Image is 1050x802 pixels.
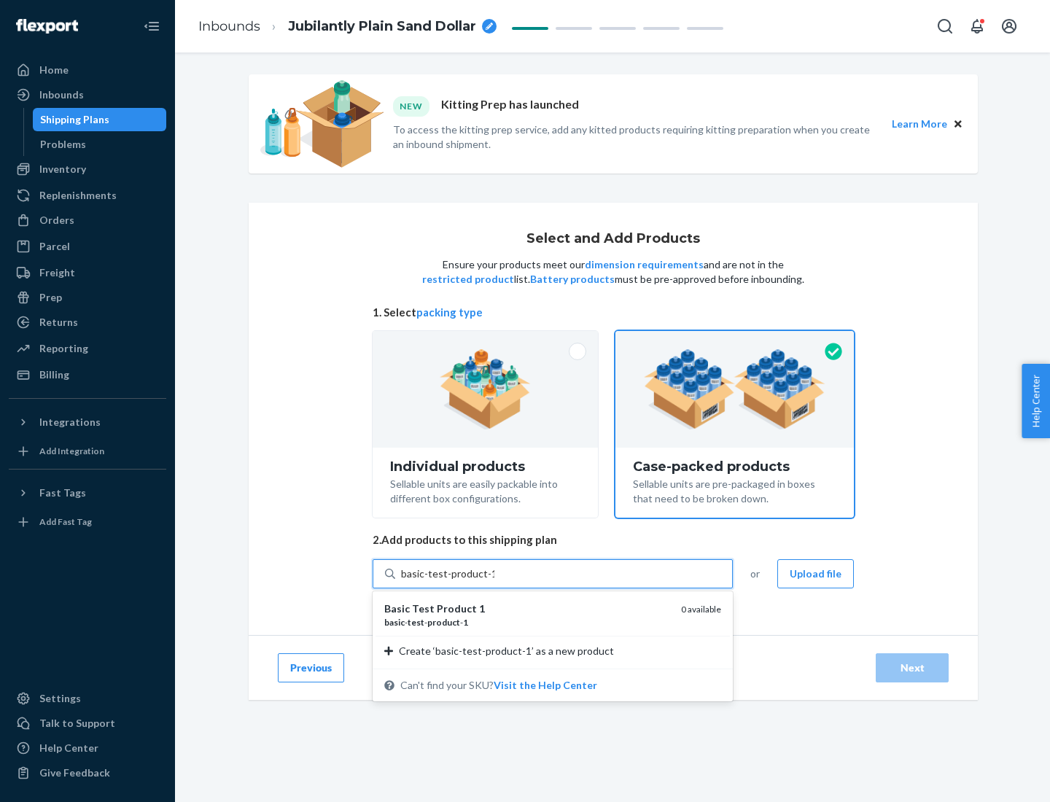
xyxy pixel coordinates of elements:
[9,481,166,505] button: Fast Tags
[644,349,825,429] img: case-pack.59cecea509d18c883b923b81aeac6d0b.png
[479,602,485,615] em: 1
[40,137,86,152] div: Problems
[9,235,166,258] a: Parcel
[494,678,597,693] button: Basic Test Product 1basic-test-product-10 availableCreate ‘basic-test-product-1’ as a new product...
[39,315,78,330] div: Returns
[412,602,435,615] em: Test
[9,736,166,760] a: Help Center
[421,257,806,287] p: Ensure your products meet our and are not in the list. must be pre-approved before inbounding.
[888,661,936,675] div: Next
[9,410,166,434] button: Integrations
[9,363,166,386] a: Billing
[39,415,101,429] div: Integrations
[39,162,86,176] div: Inventory
[384,616,669,628] div: - - -
[408,617,424,628] em: test
[373,305,854,320] span: 1. Select
[9,687,166,710] a: Settings
[526,232,700,246] h1: Select and Add Products
[9,337,166,360] a: Reporting
[39,367,69,382] div: Billing
[9,261,166,284] a: Freight
[39,239,70,254] div: Parcel
[393,96,429,116] div: NEW
[39,486,86,500] div: Fast Tags
[39,741,98,755] div: Help Center
[463,617,468,628] em: 1
[401,567,494,581] input: Basic Test Product 1basic-test-product-10 availableCreate ‘basic-test-product-1’ as a new product...
[137,12,166,41] button: Close Navigation
[962,12,992,41] button: Open notifications
[390,459,580,474] div: Individual products
[950,116,966,132] button: Close
[777,559,854,588] button: Upload file
[9,157,166,181] a: Inventory
[39,766,110,780] div: Give Feedback
[39,213,74,227] div: Orders
[39,341,88,356] div: Reporting
[33,108,167,131] a: Shipping Plans
[681,604,721,615] span: 0 available
[633,474,836,506] div: Sellable units are pre-packaged in boxes that need to be broken down.
[440,349,531,429] img: individual-pack.facf35554cb0f1810c75b2bd6df2d64e.png
[441,96,579,116] p: Kitting Prep has launched
[39,445,104,457] div: Add Integration
[892,116,947,132] button: Learn More
[876,653,949,682] button: Next
[995,12,1024,41] button: Open account menu
[416,305,483,320] button: packing type
[9,712,166,735] a: Talk to Support
[9,58,166,82] a: Home
[530,272,615,287] button: Battery products
[9,184,166,207] a: Replenishments
[9,440,166,463] a: Add Integration
[750,567,760,581] span: or
[585,257,704,272] button: dimension requirements
[390,474,580,506] div: Sellable units are easily packable into different box configurations.
[9,286,166,309] a: Prep
[39,87,84,102] div: Inbounds
[40,112,109,127] div: Shipping Plans
[39,265,75,280] div: Freight
[384,617,405,628] em: basic
[633,459,836,474] div: Case-packed products
[384,602,410,615] em: Basic
[427,617,460,628] em: product
[9,209,166,232] a: Orders
[39,716,115,731] div: Talk to Support
[288,17,476,36] span: Jubilantly Plain Sand Dollar
[39,188,117,203] div: Replenishments
[422,272,514,287] button: restricted product
[39,290,62,305] div: Prep
[399,644,614,658] span: Create ‘basic-test-product-1’ as a new product
[393,122,879,152] p: To access the kitting prep service, add any kitted products requiring kitting preparation when yo...
[9,311,166,334] a: Returns
[437,602,477,615] em: Product
[9,83,166,106] a: Inbounds
[198,18,260,34] a: Inbounds
[373,532,854,548] span: 2. Add products to this shipping plan
[39,515,92,528] div: Add Fast Tag
[9,510,166,534] a: Add Fast Tag
[33,133,167,156] a: Problems
[39,691,81,706] div: Settings
[16,19,78,34] img: Flexport logo
[278,653,344,682] button: Previous
[1022,364,1050,438] button: Help Center
[930,12,960,41] button: Open Search Box
[400,678,597,693] span: Can't find your SKU?
[9,761,166,785] button: Give Feedback
[187,5,508,48] ol: breadcrumbs
[39,63,69,77] div: Home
